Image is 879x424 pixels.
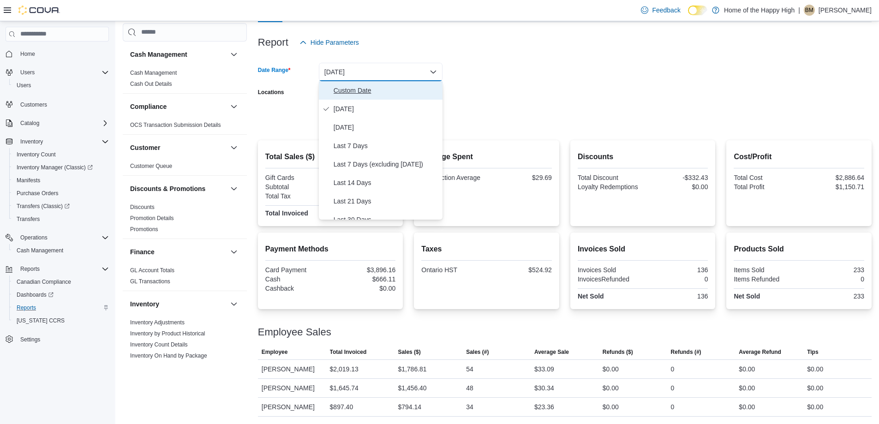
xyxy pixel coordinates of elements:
[13,245,109,256] span: Cash Management
[13,149,109,160] span: Inventory Count
[671,401,675,412] div: 0
[130,341,188,348] a: Inventory Count Details
[130,143,160,152] h3: Customer
[578,183,641,191] div: Loyalty Redemptions
[334,214,439,225] span: Last 30 Days
[13,175,44,186] a: Manifests
[130,203,155,211] span: Discounts
[13,80,109,91] span: Users
[398,348,420,356] span: Sales ($)
[20,50,35,58] span: Home
[265,275,329,283] div: Cash
[17,232,109,243] span: Operations
[17,334,109,345] span: Settings
[17,67,38,78] button: Users
[20,336,40,343] span: Settings
[578,151,708,162] h2: Discounts
[2,333,113,346] button: Settings
[9,148,113,161] button: Inventory Count
[130,102,227,111] button: Compliance
[265,192,329,200] div: Total Tax
[332,285,395,292] div: $0.00
[466,364,473,375] div: 54
[265,285,329,292] div: Cashback
[645,183,708,191] div: $0.00
[2,231,113,244] button: Operations
[2,47,113,60] button: Home
[652,6,680,15] span: Feedback
[20,69,35,76] span: Users
[334,196,439,207] span: Last 21 Days
[258,89,284,96] label: Locations
[258,66,291,74] label: Date Range
[130,299,159,309] h3: Inventory
[807,348,818,356] span: Tips
[13,162,109,173] span: Inventory Manager (Classic)
[17,304,36,311] span: Reports
[17,232,51,243] button: Operations
[334,159,439,170] span: Last 7 Days (excluding [DATE])
[130,330,205,337] span: Inventory by Product Historical
[645,266,708,274] div: 136
[13,201,73,212] a: Transfers (Classic)
[9,187,113,200] button: Purchase Orders
[17,151,56,158] span: Inventory Count
[805,5,813,16] span: BM
[13,302,40,313] a: Reports
[334,122,439,133] span: [DATE]
[9,314,113,327] button: [US_STATE] CCRS
[637,1,684,19] a: Feedback
[534,401,554,412] div: $23.36
[17,82,31,89] span: Users
[123,119,247,134] div: Compliance
[332,266,395,274] div: $3,896.16
[265,209,308,217] strong: Total Invoiced
[123,67,247,93] div: Cash Management
[319,63,442,81] button: [DATE]
[9,79,113,92] button: Users
[603,401,619,412] div: $0.00
[17,291,54,299] span: Dashboards
[466,348,489,356] span: Sales (#)
[130,70,177,76] a: Cash Management
[17,334,44,345] a: Settings
[734,174,797,181] div: Total Cost
[801,183,864,191] div: $1,150.71
[724,5,795,16] p: Home of the Happy High
[130,247,155,257] h3: Finance
[578,174,641,181] div: Total Discount
[9,213,113,226] button: Transfers
[20,101,47,108] span: Customers
[13,315,109,326] span: Washington CCRS
[258,360,326,378] div: [PERSON_NAME]
[2,66,113,79] button: Users
[330,382,359,394] div: $1,645.74
[258,398,326,416] div: [PERSON_NAME]
[228,142,239,153] button: Customer
[130,80,172,88] span: Cash Out Details
[13,188,109,199] span: Purchase Orders
[130,267,174,274] a: GL Account Totals
[804,5,815,16] div: Britteney McLean
[130,50,227,59] button: Cash Management
[398,364,426,375] div: $1,786.81
[130,163,172,169] a: Customer Queue
[13,175,109,186] span: Manifests
[734,275,797,283] div: Items Refunded
[265,174,329,181] div: Gift Cards
[734,183,797,191] div: Total Profit
[17,317,65,324] span: [US_STATE] CCRS
[9,301,113,314] button: Reports
[13,276,75,287] a: Canadian Compliance
[801,266,864,274] div: 233
[2,117,113,130] button: Catalog
[130,143,227,152] button: Customer
[130,319,185,326] a: Inventory Adjustments
[9,288,113,301] a: Dashboards
[258,327,331,338] h3: Employee Sales
[739,364,755,375] div: $0.00
[330,364,359,375] div: $2,019.13
[798,5,800,16] p: |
